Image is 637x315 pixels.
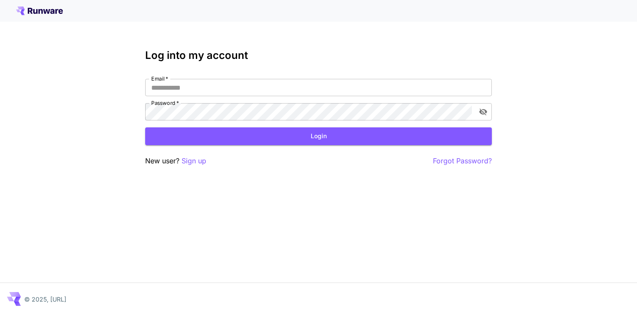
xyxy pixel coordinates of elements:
button: toggle password visibility [475,104,491,120]
button: Sign up [182,156,206,166]
label: Email [151,75,168,82]
button: Forgot Password? [433,156,492,166]
label: Password [151,99,179,107]
p: © 2025, [URL] [24,295,66,304]
button: Login [145,127,492,145]
p: New user? [145,156,206,166]
h3: Log into my account [145,49,492,62]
